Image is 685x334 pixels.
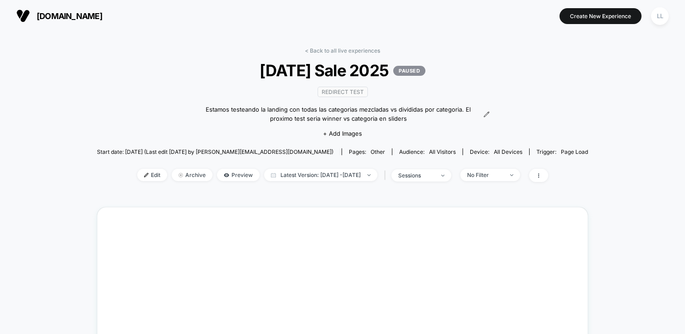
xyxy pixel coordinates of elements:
[323,130,362,137] span: + Add Images
[195,105,481,123] span: Estamos testeando la landing con todas las categorias mezcladas vs divididas por categoria. El pr...
[393,66,425,76] p: PAUSED
[441,175,444,177] img: end
[137,169,167,181] span: Edit
[648,7,671,25] button: LL
[467,172,503,178] div: No Filter
[651,7,669,25] div: LL
[172,169,212,181] span: Archive
[382,169,391,182] span: |
[561,148,588,155] span: Page Load
[178,173,183,177] img: end
[97,148,333,155] span: Start date: [DATE] (Last edit [DATE] by [PERSON_NAME][EMAIL_ADDRESS][DOMAIN_NAME])
[14,9,105,23] button: [DOMAIN_NAME]
[144,173,149,177] img: edit
[121,61,563,80] span: [DATE] Sale 2025
[399,148,456,155] div: Audience:
[494,148,522,155] span: all devices
[536,148,588,155] div: Trigger:
[560,8,642,24] button: Create New Experience
[367,174,371,176] img: end
[217,169,260,181] span: Preview
[510,174,513,176] img: end
[318,87,368,97] span: Redirect Test
[16,9,30,23] img: Visually logo
[37,11,102,21] span: [DOMAIN_NAME]
[429,148,456,155] span: All Visitors
[264,169,377,181] span: Latest Version: [DATE] - [DATE]
[271,173,276,177] img: calendar
[349,148,385,155] div: Pages:
[398,172,434,179] div: sessions
[463,148,529,155] span: Device:
[371,148,385,155] span: other
[305,47,380,54] a: < Back to all live experiences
